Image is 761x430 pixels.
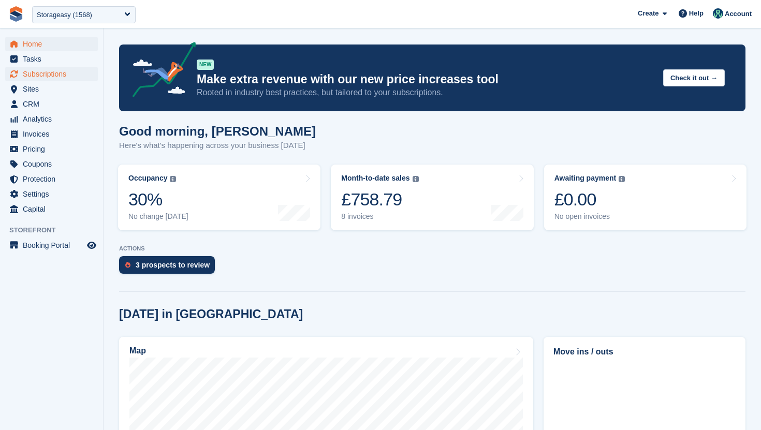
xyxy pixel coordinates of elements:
div: £758.79 [341,189,418,210]
img: icon-info-grey-7440780725fd019a000dd9b08b2336e03edf1995a4989e88bcd33f0948082b44.svg [413,176,419,182]
a: menu [5,142,98,156]
a: menu [5,238,98,253]
span: Settings [23,187,85,201]
h2: Move ins / outs [553,346,736,358]
a: menu [5,97,98,111]
span: Capital [23,202,85,216]
div: 8 invoices [341,212,418,221]
h2: Map [129,346,146,355]
div: £0.00 [554,189,625,210]
a: menu [5,82,98,96]
span: Pricing [23,142,85,156]
div: 3 prospects to review [136,261,210,269]
img: stora-icon-8386f47178a22dfd0bd8f6a31ec36ba5ce8667c1dd55bd0f319d3a0aa187defe.svg [8,6,24,22]
p: Rooted in industry best practices, but tailored to your subscriptions. [197,87,655,98]
p: ACTIONS [119,245,745,252]
span: Sites [23,82,85,96]
a: menu [5,202,98,216]
h1: Good morning, [PERSON_NAME] [119,124,316,138]
span: Home [23,37,85,51]
a: 3 prospects to review [119,256,220,279]
span: Analytics [23,112,85,126]
span: Tasks [23,52,85,66]
p: Here's what's happening across your business [DATE] [119,140,316,152]
span: Booking Portal [23,238,85,253]
img: prospect-51fa495bee0391a8d652442698ab0144808aea92771e9ea1ae160a38d050c398.svg [125,262,130,268]
a: Preview store [85,239,98,251]
div: Awaiting payment [554,174,617,183]
div: No open invoices [554,212,625,221]
span: CRM [23,97,85,111]
button: Check it out → [663,69,725,86]
a: menu [5,127,98,141]
a: Month-to-date sales £758.79 8 invoices [331,165,533,230]
img: icon-info-grey-7440780725fd019a000dd9b08b2336e03edf1995a4989e88bcd33f0948082b44.svg [170,176,176,182]
span: Account [725,9,752,19]
div: Month-to-date sales [341,174,409,183]
span: Help [689,8,704,19]
a: menu [5,187,98,201]
a: Awaiting payment £0.00 No open invoices [544,165,747,230]
div: 30% [128,189,188,210]
div: Storageasy (1568) [37,10,92,20]
a: menu [5,157,98,171]
span: Create [638,8,658,19]
div: NEW [197,60,214,70]
a: menu [5,67,98,81]
span: Invoices [23,127,85,141]
p: Make extra revenue with our new price increases tool [197,72,655,87]
div: No change [DATE] [128,212,188,221]
h2: [DATE] in [GEOGRAPHIC_DATA] [119,307,303,321]
a: menu [5,112,98,126]
a: menu [5,37,98,51]
span: Protection [23,172,85,186]
img: Jennifer Ofodile [713,8,723,19]
span: Coupons [23,157,85,171]
span: Subscriptions [23,67,85,81]
div: Occupancy [128,174,167,183]
a: menu [5,172,98,186]
img: price-adjustments-announcement-icon-8257ccfd72463d97f412b2fc003d46551f7dbcb40ab6d574587a9cd5c0d94... [124,42,196,101]
img: icon-info-grey-7440780725fd019a000dd9b08b2336e03edf1995a4989e88bcd33f0948082b44.svg [619,176,625,182]
a: menu [5,52,98,66]
a: Occupancy 30% No change [DATE] [118,165,320,230]
span: Storefront [9,225,103,235]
